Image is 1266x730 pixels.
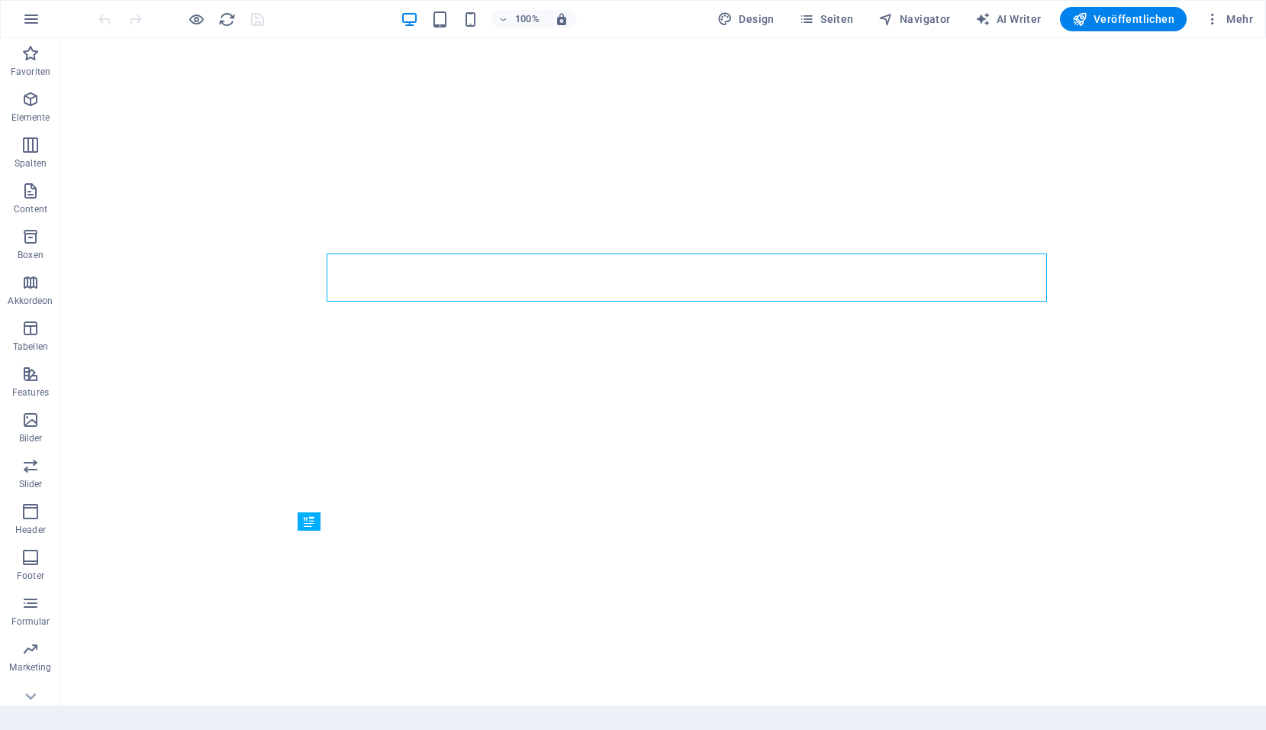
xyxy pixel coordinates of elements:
p: Content [14,203,47,215]
span: Design [717,11,775,27]
p: Marketing [9,661,51,673]
p: Tabellen [13,341,48,353]
button: Design [711,7,781,31]
p: Akkordeon [8,295,53,307]
span: Seiten [799,11,854,27]
span: Navigator [878,11,951,27]
i: Bei Größenänderung Zoomstufe automatisch an das gewählte Gerät anpassen. [555,12,569,26]
p: Features [12,386,49,399]
h6: 100% [515,10,540,28]
button: AI Writer [969,7,1048,31]
i: Seite neu laden [218,11,236,28]
p: Slider [19,478,43,490]
button: Mehr [1199,7,1259,31]
span: AI Writer [975,11,1042,27]
button: reload [217,10,236,28]
span: Veröffentlichen [1072,11,1174,27]
button: Seiten [793,7,860,31]
p: Footer [17,570,44,582]
p: Boxen [18,249,43,261]
p: Elemente [11,111,50,124]
p: Spalten [14,157,47,170]
p: Bilder [19,432,43,444]
div: Design (Strg+Alt+Y) [711,7,781,31]
p: Formular [11,615,50,628]
p: Header [15,524,46,536]
button: Veröffentlichen [1060,7,1187,31]
button: Navigator [872,7,957,31]
button: Klicke hier, um den Vorschau-Modus zu verlassen [187,10,205,28]
button: 100% [492,10,546,28]
span: Mehr [1205,11,1253,27]
p: Favoriten [11,66,50,78]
